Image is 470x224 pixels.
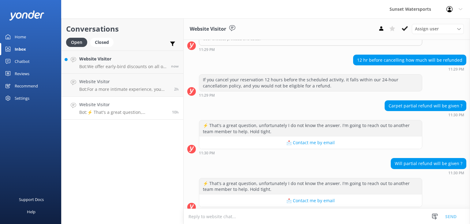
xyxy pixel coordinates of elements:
[62,51,183,74] a: Website VisitorBot:We offer early-bird discounts on all of our morning trips. When you book direc...
[79,87,170,92] p: Bot: For a more intimate experience, you might consider our 15ft Boston Whaler (Cozy Cruiser), wh...
[27,206,35,218] div: Help
[353,67,466,71] div: Sep 06 2025 10:29pm (UTC -05:00) America/Cancun
[412,24,464,34] div: Assign User
[199,137,422,149] button: 📩 Contact me by email
[15,92,29,104] div: Settings
[15,80,38,92] div: Recommend
[391,171,466,175] div: Sep 06 2025 10:30pm (UTC -05:00) America/Cancun
[448,171,464,175] strong: 11:30 PM
[90,39,117,45] a: Closed
[353,55,466,65] div: 12 hr before cancelling how much will be refunded
[79,64,166,69] p: Bot: We offer early-bird discounts on all of our morning trips. When you book direct, we guarante...
[19,193,44,206] div: Support Docs
[66,39,90,45] a: Open
[174,87,179,92] span: Sep 07 2025 06:42am (UTC -05:00) America/Cancun
[415,25,439,32] span: Assign user
[448,113,464,117] strong: 11:30 PM
[66,23,179,35] h2: Conversations
[62,74,183,97] a: Website VisitorBot:For a more intimate experience, you might consider our 15ft Boston Whaler (Coz...
[79,56,166,62] h4: Website Visitor
[199,151,422,155] div: Sep 06 2025 10:30pm (UTC -05:00) America/Cancun
[199,75,422,91] div: If you cancel your reservation 12 hours before the scheduled activity, it falls within our 24-hou...
[199,47,422,52] div: Sep 06 2025 10:29pm (UTC -05:00) America/Cancun
[199,151,215,155] strong: 11:30 PM
[199,178,422,195] div: ⚡ That's a great question, unfortunately I do not know the answer. I'm going to reach out to anot...
[90,38,114,47] div: Closed
[15,43,26,55] div: Inbox
[9,10,44,21] img: yonder-white-logo.png
[448,68,464,71] strong: 11:29 PM
[172,110,179,115] span: Sep 06 2025 10:30pm (UTC -05:00) America/Cancun
[15,68,29,80] div: Reviews
[62,97,183,120] a: Website VisitorBot:⚡ That's a great question, unfortunately I do not know the answer. I'm going t...
[79,110,167,115] p: Bot: ⚡ That's a great question, unfortunately I do not know the answer. I'm going to reach out to...
[171,64,179,69] span: Sep 07 2025 08:46am (UTC -05:00) America/Cancun
[385,113,466,117] div: Sep 06 2025 10:30pm (UTC -05:00) America/Cancun
[66,38,87,47] div: Open
[199,94,215,97] strong: 11:29 PM
[199,195,422,207] button: 📩 Contact me by email
[190,25,226,33] h3: Website Visitor
[199,48,215,52] strong: 11:29 PM
[199,93,422,97] div: Sep 06 2025 10:29pm (UTC -05:00) America/Cancun
[199,120,422,137] div: ⚡ That's a great question, unfortunately I do not know the answer. I'm going to reach out to anot...
[79,78,170,85] h4: Website Visitor
[15,55,30,68] div: Chatbot
[385,101,466,111] div: Carpet partial refund will be given ?
[79,101,167,108] h4: Website Visitor
[391,158,466,169] div: Will partial refund will be given ?
[15,31,26,43] div: Home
